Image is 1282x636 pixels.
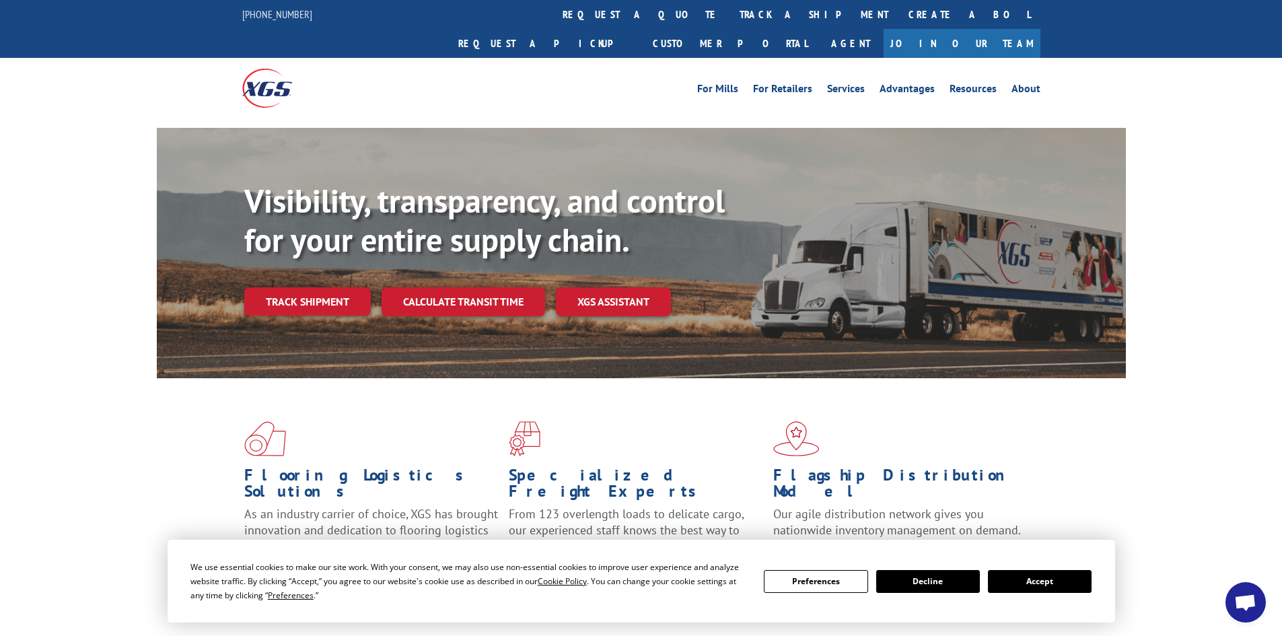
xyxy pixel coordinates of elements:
[643,29,818,58] a: Customer Portal
[509,421,540,456] img: xgs-icon-focused-on-flooring-red
[818,29,884,58] a: Agent
[244,287,371,316] a: Track shipment
[244,421,286,456] img: xgs-icon-total-supply-chain-intelligence-red
[268,590,314,601] span: Preferences
[773,421,820,456] img: xgs-icon-flagship-distribution-model-red
[697,83,738,98] a: For Mills
[950,83,997,98] a: Resources
[1011,83,1040,98] a: About
[556,287,671,316] a: XGS ASSISTANT
[168,540,1115,623] div: Cookie Consent Prompt
[509,467,763,506] h1: Specialized Freight Experts
[773,467,1028,506] h1: Flagship Distribution Model
[884,29,1040,58] a: Join Our Team
[876,570,980,593] button: Decline
[764,570,867,593] button: Preferences
[448,29,643,58] a: Request a pickup
[382,287,545,316] a: Calculate transit time
[538,575,587,587] span: Cookie Policy
[880,83,935,98] a: Advantages
[827,83,865,98] a: Services
[773,506,1021,538] span: Our agile distribution network gives you nationwide inventory management on demand.
[242,7,312,21] a: [PHONE_NUMBER]
[244,506,498,554] span: As an industry carrier of choice, XGS has brought innovation and dedication to flooring logistics...
[244,467,499,506] h1: Flooring Logistics Solutions
[509,506,763,566] p: From 123 overlength loads to delicate cargo, our experienced staff knows the best way to move you...
[1225,582,1266,623] a: Open chat
[753,83,812,98] a: For Retailers
[988,570,1092,593] button: Accept
[190,560,748,602] div: We use essential cookies to make our site work. With your consent, we may also use non-essential ...
[244,180,725,260] b: Visibility, transparency, and control for your entire supply chain.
